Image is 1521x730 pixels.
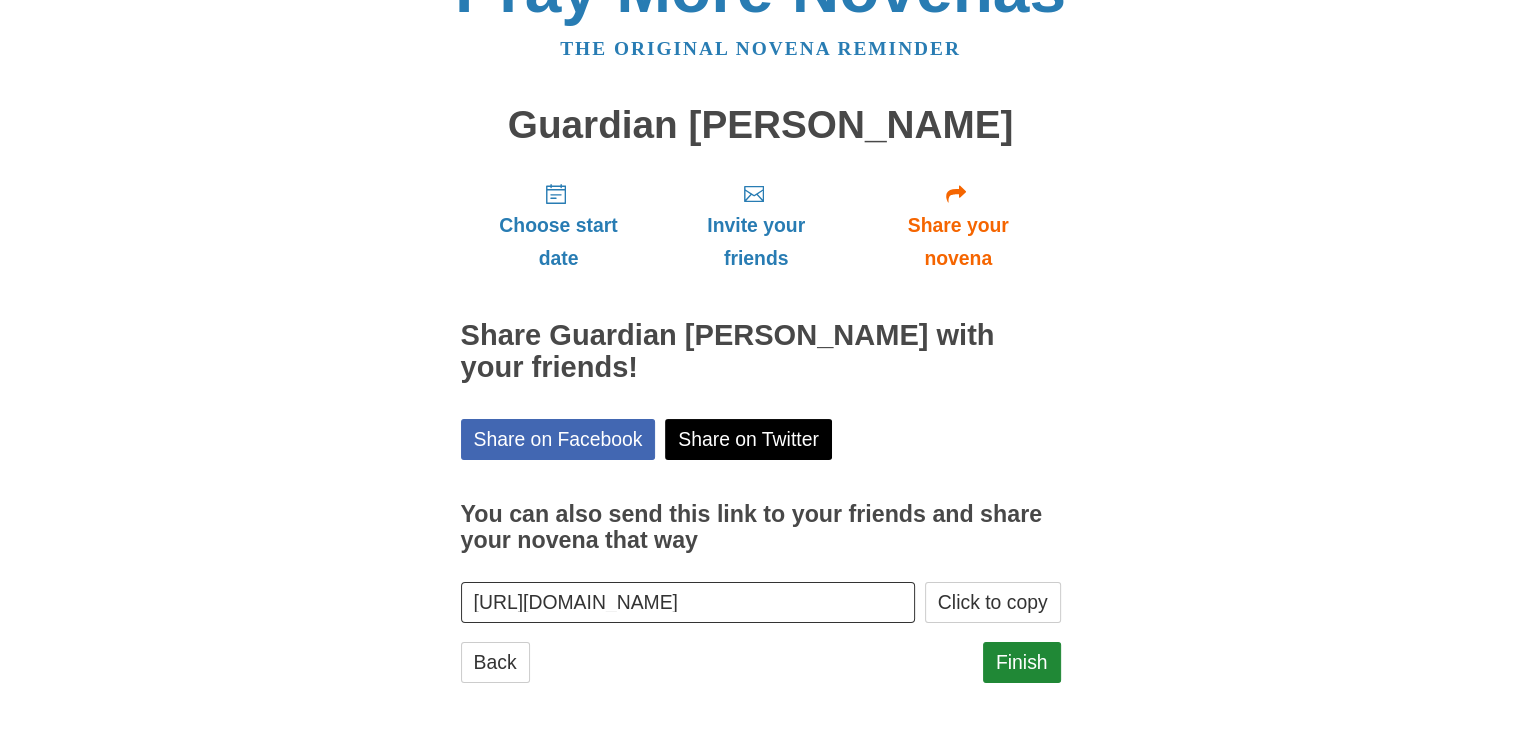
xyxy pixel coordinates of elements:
a: Share on Twitter [665,419,832,460]
h2: Share Guardian [PERSON_NAME] with your friends! [461,320,1061,384]
span: Share your novena [876,209,1041,275]
span: Invite your friends [676,209,835,275]
a: Finish [983,642,1061,683]
a: Back [461,642,530,683]
h1: Guardian [PERSON_NAME] [461,104,1061,147]
a: The original novena reminder [560,38,961,59]
h3: You can also send this link to your friends and share your novena that way [461,502,1061,553]
a: Choose start date [461,166,657,285]
a: Share your novena [856,166,1061,285]
a: Invite your friends [656,166,855,285]
button: Click to copy [925,582,1061,623]
span: Choose start date [481,209,637,275]
a: Share on Facebook [461,419,656,460]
